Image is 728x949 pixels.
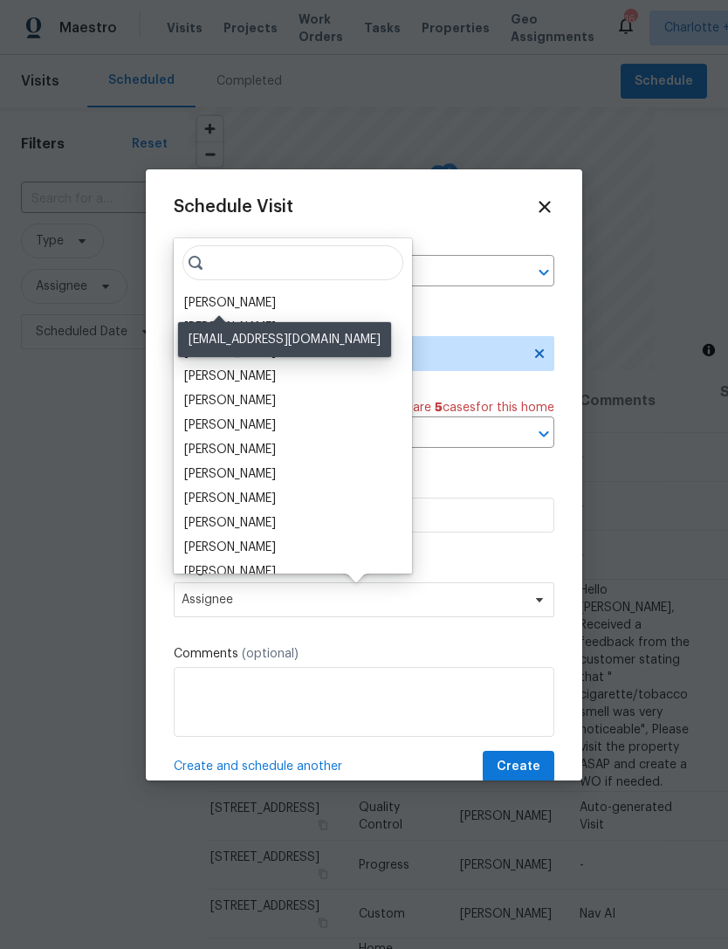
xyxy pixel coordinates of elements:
button: Open [532,422,556,446]
button: Create [483,751,554,783]
div: [EMAIL_ADDRESS][DOMAIN_NAME] [178,322,391,357]
span: (optional) [242,648,299,660]
span: Assignee [182,593,524,607]
div: [PERSON_NAME] [184,392,276,409]
div: [PERSON_NAME] [184,514,276,532]
span: There are case s for this home [380,399,554,416]
div: [PERSON_NAME] [184,539,276,556]
div: [PERSON_NAME] [184,490,276,507]
span: 5 [435,402,443,414]
span: Create [497,756,540,778]
div: [PERSON_NAME] [184,465,276,483]
span: Close [535,197,554,217]
button: Open [532,260,556,285]
div: [PERSON_NAME] [184,319,276,336]
label: Home [174,237,554,255]
div: [PERSON_NAME] [184,441,276,458]
div: [PERSON_NAME] [184,294,276,312]
span: Create and schedule another [174,758,342,775]
div: [PERSON_NAME] [184,368,276,385]
div: [PERSON_NAME] [184,563,276,581]
div: [PERSON_NAME] [184,416,276,434]
label: Comments [174,645,554,663]
span: Schedule Visit [174,198,293,216]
